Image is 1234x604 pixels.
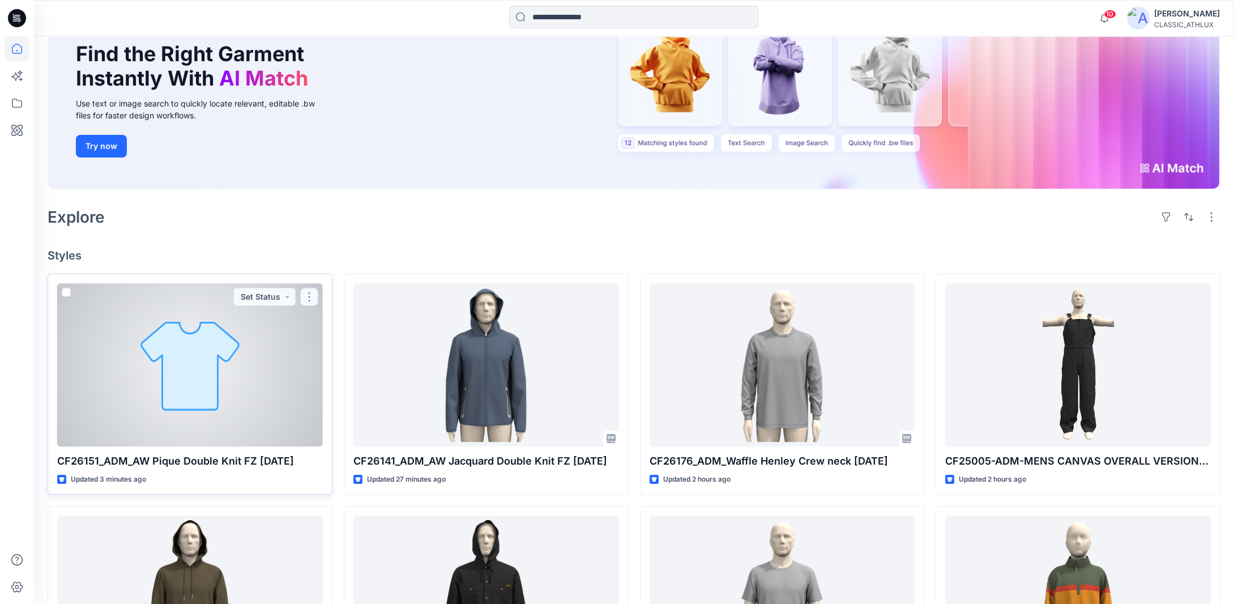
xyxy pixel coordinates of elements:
[959,474,1026,486] p: Updated 2 hours ago
[945,453,1211,469] p: CF25005-ADM-MENS CANVAS OVERALL VERSION 2.0
[1104,10,1116,19] span: 10
[663,474,731,486] p: Updated 2 hours ago
[76,97,331,121] div: Use text or image search to quickly locate relevant, editable .bw files for faster design workflows.
[219,66,308,91] span: AI Match
[48,208,105,226] h2: Explore
[1127,7,1150,29] img: avatar
[650,283,915,446] a: CF26176_ADM_Waffle Henley Crew neck 01OCT25
[48,249,1220,262] h4: Styles
[71,474,146,486] p: Updated 3 minutes ago
[650,453,915,469] p: CF26176_ADM_Waffle Henley Crew neck [DATE]
[353,453,619,469] p: CF26141_ADM_AW Jacquard Double Knit FZ [DATE]
[57,453,323,469] p: CF26151_ADM_AW Pique Double Knit FZ [DATE]
[945,283,1211,446] a: CF25005-ADM-MENS CANVAS OVERALL VERSION 2.0
[57,283,323,446] a: CF26151_ADM_AW Pique Double Knit FZ 01OCT25
[76,42,314,91] h1: Find the Right Garment Instantly With
[1154,7,1220,20] div: [PERSON_NAME]
[76,135,127,158] button: Try now
[367,474,446,486] p: Updated 27 minutes ago
[1154,20,1220,29] div: CLASSIC_ATHLUX
[353,283,619,446] a: CF26141_ADM_AW Jacquard Double Knit FZ 01OCT25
